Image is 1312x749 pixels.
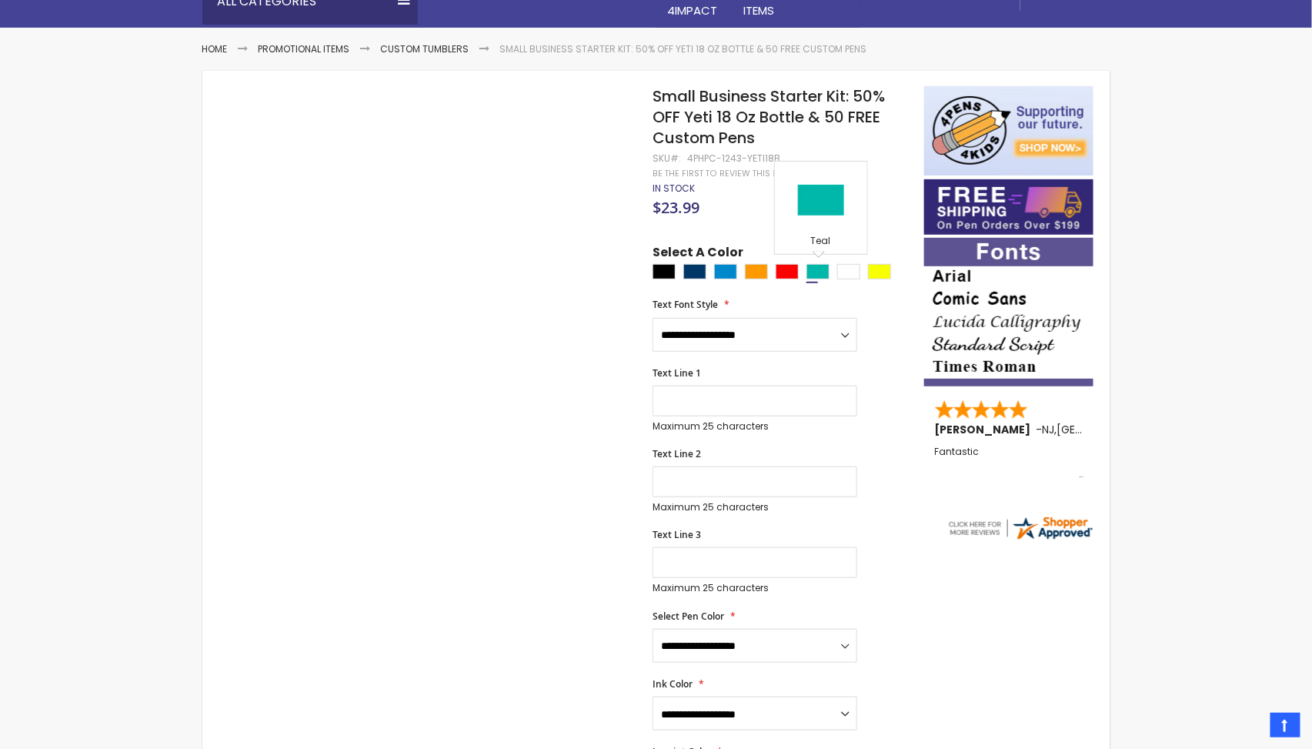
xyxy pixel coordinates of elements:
[653,264,676,279] div: Black
[653,610,724,623] span: Select Pen Color
[687,152,780,165] div: 4PHPC-1243-YETI18B
[935,446,1084,480] div: Fantastic
[1043,422,1055,437] span: NJ
[202,42,228,55] a: Home
[653,582,857,594] p: Maximum 25 characters
[779,235,863,250] div: Teal
[500,43,867,55] li: Small Business Starter Kit: 50% OFF Yeti 18 Oz Bottle & 50 FREE Custom Pens
[653,298,718,311] span: Text Font Style
[924,179,1093,235] img: Free shipping on orders over $199
[935,422,1037,437] span: [PERSON_NAME]
[868,264,891,279] div: Yellow
[683,264,706,279] div: Navy Blue
[259,42,350,55] a: Promotional Items
[1037,422,1170,437] span: - ,
[946,514,1094,542] img: 4pens.com widget logo
[1270,713,1300,737] a: Top
[714,264,737,279] div: Big Wave Blue
[776,264,799,279] div: Red
[653,366,701,380] span: Text Line 1
[806,264,830,279] div: Teal
[946,532,1094,545] a: 4pens.com certificate URL
[381,42,469,55] a: Custom Tumblers
[653,244,743,265] span: Select A Color
[745,264,768,279] div: Orange
[653,447,701,460] span: Text Line 2
[1057,422,1170,437] span: [GEOGRAPHIC_DATA]
[653,501,857,513] p: Maximum 25 characters
[653,420,857,433] p: Maximum 25 characters
[653,152,681,165] strong: SKU
[837,264,860,279] div: White
[653,528,701,541] span: Text Line 3
[653,168,814,179] a: Be the first to review this product
[653,197,699,218] span: $23.99
[653,182,695,195] div: Availability
[653,677,693,690] span: Ink Color
[653,182,695,195] span: In stock
[924,238,1093,386] img: font-personalization-examples
[924,86,1093,176] img: 4pens 4 kids
[653,85,885,149] span: Small Business Starter Kit: 50% OFF Yeti 18 Oz Bottle & 50 FREE Custom Pens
